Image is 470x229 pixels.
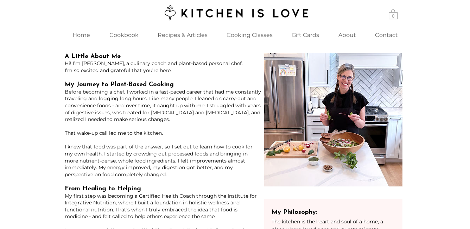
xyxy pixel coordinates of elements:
p: Cookbook [106,27,142,43]
a: Home [63,27,100,43]
span: Hi! I’m [PERSON_NAME], a culinary coach and plant-based personal chef. I’m so excited and gratefu... [65,60,243,74]
div: Cooking Classes [217,27,282,43]
text: 0 [392,13,395,19]
p: Recipes & Articles [154,27,211,43]
a: Recipes & Articles [148,27,217,43]
p: Cooking Classes [223,27,276,43]
a: Cart with 0 items [389,9,398,19]
span: My first step was becoming a Certified Health Coach through the Institute for Integrative Nutriti... [65,193,257,220]
img: Kitchen is Love logo [160,4,310,21]
span: Before becoming a chef, I worked in a fast-paced career that had me constantly traveling and logg... [65,89,261,122]
a: Gift Cards [282,27,329,43]
a: About [329,27,366,43]
span: My Philosophy: [272,209,317,216]
a: Cookbook [100,27,148,43]
nav: Site [63,27,407,43]
img: About Author-or Intro-Jeannine kitchen_e [264,53,402,186]
span: My Journey to Plant-Based Cooking [65,82,174,88]
p: Gift Cards [288,27,323,43]
p: Contact [371,27,401,43]
span: From Healing to Helping [65,186,141,192]
p: Home [69,27,94,43]
p: About [335,27,360,43]
span: I knew that food was part of the answer, so I set out to learn how to cook for my own health. I s... [65,144,253,177]
span: A Little About Me [65,53,121,60]
a: Contact [366,27,407,43]
span: That wake-up call led me to the kitchen. [65,130,163,136]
